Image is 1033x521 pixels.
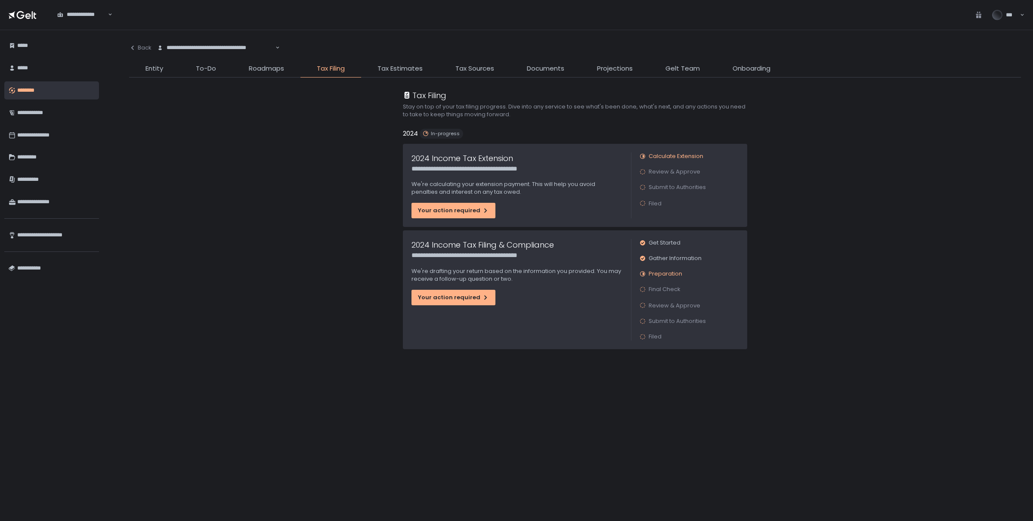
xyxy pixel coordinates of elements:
span: Filed [649,333,662,341]
span: Final Check [649,285,680,293]
span: Submit to Authorities [649,183,706,191]
div: Back [129,44,152,52]
span: Calculate Extension [649,152,703,160]
div: Search for option [52,6,112,24]
input: Search for option [106,10,107,19]
span: To-Do [196,64,216,74]
span: Projections [597,64,633,74]
button: Your action required [411,203,495,218]
span: Preparation [649,270,682,278]
p: We're drafting your return based on the information you provided. You may receive a follow-up que... [411,267,622,283]
h1: 2024 Income Tax Extension [411,152,513,164]
span: Tax Estimates [377,64,423,74]
h1: 2024 Income Tax Filing & Compliance [411,239,554,251]
span: Get Started [649,239,680,247]
span: Submit to Authorities [649,317,706,325]
p: We're calculating your extension payment. This will help you avoid penalties and interest on any ... [411,180,622,196]
button: Your action required [411,290,495,305]
div: Search for option [152,39,280,57]
span: Tax Filing [317,64,345,74]
span: Entity [145,64,163,74]
span: Gather Information [649,254,702,262]
span: Documents [527,64,564,74]
button: Back [129,39,152,57]
span: Review & Approve [649,168,700,176]
h2: Stay on top of your tax filing progress. Dive into any service to see what's been done, what's ne... [403,103,747,118]
span: Onboarding [733,64,770,74]
span: Roadmaps [249,64,284,74]
span: In-progress [431,130,460,137]
div: Tax Filing [403,90,446,101]
span: Tax Sources [455,64,494,74]
div: Your action required [418,294,489,301]
div: Your action required [418,207,489,214]
span: Review & Approve [649,301,700,310]
span: Filed [649,199,662,208]
span: Gelt Team [665,64,700,74]
h2: 2024 [403,129,418,139]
